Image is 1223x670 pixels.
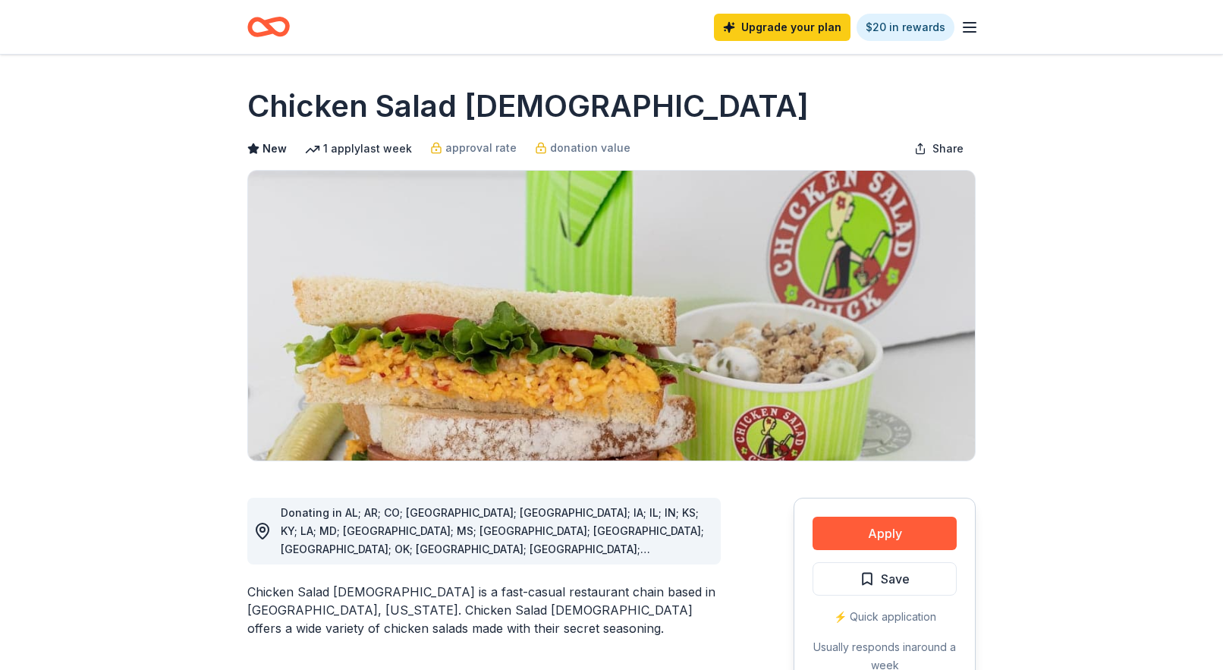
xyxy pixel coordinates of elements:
span: Share [932,140,964,158]
span: Save [881,569,910,589]
a: donation value [535,139,630,157]
span: approval rate [445,139,517,157]
button: Save [813,562,957,596]
a: Upgrade your plan [714,14,850,41]
a: approval rate [430,139,517,157]
div: 1 apply last week [305,140,412,158]
button: Apply [813,517,957,550]
span: Donating in AL; AR; CO; [GEOGRAPHIC_DATA]; [GEOGRAPHIC_DATA]; IA; IL; IN; KS; KY; LA; MD; [GEOGRA... [281,506,704,574]
span: New [263,140,287,158]
img: Image for Chicken Salad Chick [248,171,975,461]
h1: Chicken Salad [DEMOGRAPHIC_DATA] [247,85,809,127]
div: ⚡️ Quick application [813,608,957,626]
button: Share [902,134,976,164]
span: donation value [550,139,630,157]
a: $20 in rewards [857,14,954,41]
div: Chicken Salad [DEMOGRAPHIC_DATA] is a fast-casual restaurant chain based in [GEOGRAPHIC_DATA], [U... [247,583,721,637]
a: Home [247,9,290,45]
